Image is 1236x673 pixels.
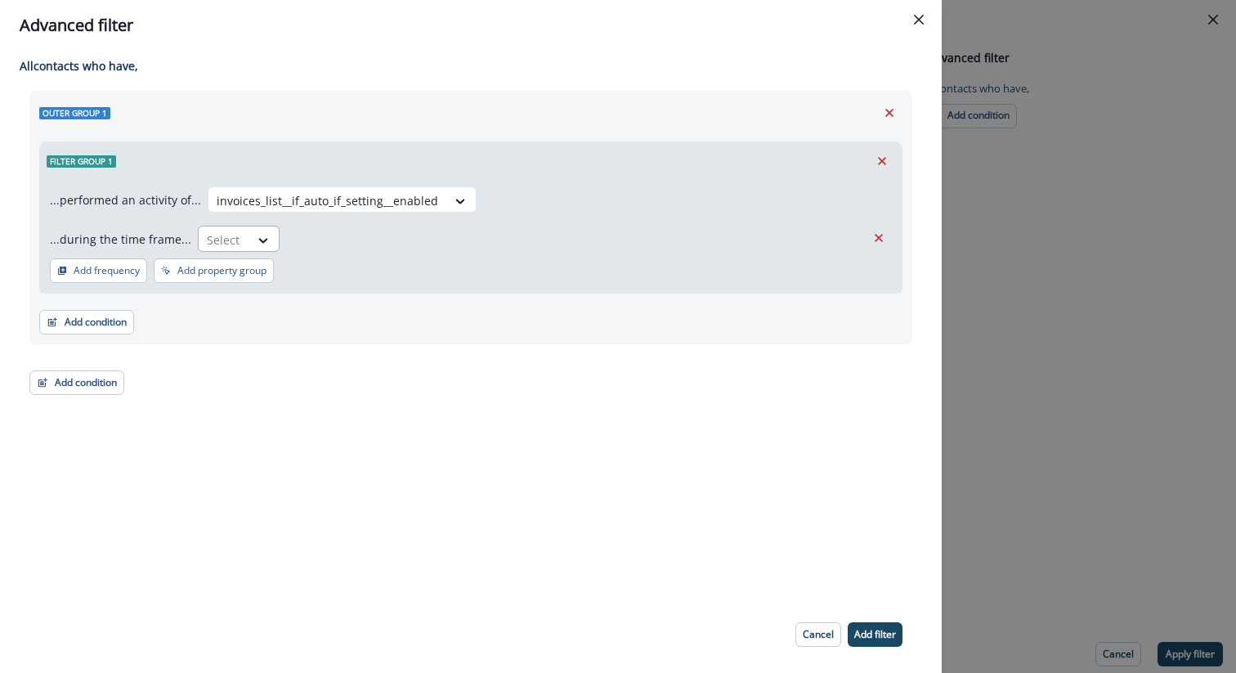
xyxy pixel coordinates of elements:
div: Advanced filter [20,13,922,38]
button: Remove [869,149,895,173]
p: ...performed an activity of... [50,191,201,209]
span: Filter group 1 [47,155,116,168]
p: Cancel [803,629,834,640]
button: Add frequency [50,258,147,283]
button: Add condition [29,370,124,395]
p: ...during the time frame... [50,231,191,248]
p: All contact s who have, [20,57,912,74]
button: Add filter [848,622,902,647]
p: Add property group [177,265,266,276]
p: Add filter [854,629,896,640]
span: Outer group 1 [39,107,110,119]
button: Add condition [39,310,134,334]
button: Remove [866,226,892,250]
p: Add frequency [74,265,140,276]
button: Add property group [154,258,274,283]
button: Remove [876,101,902,125]
button: Close [906,7,932,33]
button: Cancel [795,622,841,647]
